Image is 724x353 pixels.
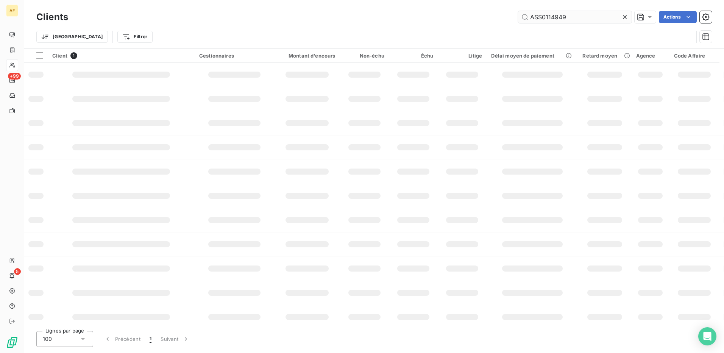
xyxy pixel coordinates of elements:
[345,53,384,59] div: Non-échu
[393,53,433,59] div: Échu
[199,53,270,59] div: Gestionnaires
[442,53,482,59] div: Litige
[156,331,194,347] button: Suivant
[491,53,573,59] div: Délai moyen de paiement
[52,53,67,59] span: Client
[36,10,68,24] h3: Clients
[582,53,627,59] div: Retard moyen
[6,336,18,348] img: Logo LeanPay
[659,11,697,23] button: Actions
[279,53,335,59] div: Montant d'encours
[36,31,108,43] button: [GEOGRAPHIC_DATA]
[117,31,152,43] button: Filtrer
[674,53,715,59] div: Code Affaire
[70,52,77,59] span: 1
[14,268,21,275] span: 5
[698,327,716,345] div: Open Intercom Messenger
[6,5,18,17] div: AF
[150,335,151,343] span: 1
[43,335,52,343] span: 100
[636,53,665,59] div: Agence
[518,11,632,23] input: Rechercher
[8,73,21,80] span: +99
[145,331,156,347] button: 1
[99,331,145,347] button: Précédent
